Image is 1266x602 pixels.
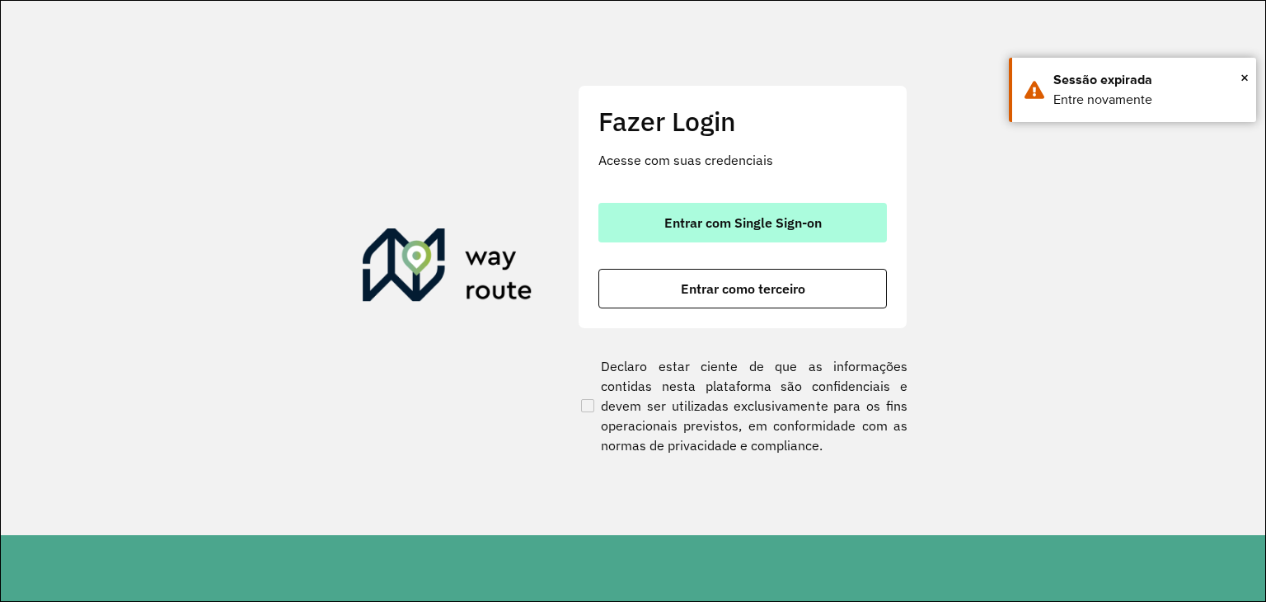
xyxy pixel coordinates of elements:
p: Acesse com suas credenciais [598,150,887,170]
span: × [1240,65,1249,90]
img: Roteirizador AmbevTech [363,228,532,308]
button: button [598,269,887,308]
span: Entrar com Single Sign-on [664,216,822,229]
label: Declaro estar ciente de que as informações contidas nesta plataforma são confidenciais e devem se... [578,356,907,455]
div: Sessão expirada [1053,70,1244,90]
span: Entrar como terceiro [681,282,805,295]
h2: Fazer Login [598,106,887,137]
button: Close [1240,65,1249,90]
button: button [598,203,887,242]
div: Entre novamente [1053,90,1244,110]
